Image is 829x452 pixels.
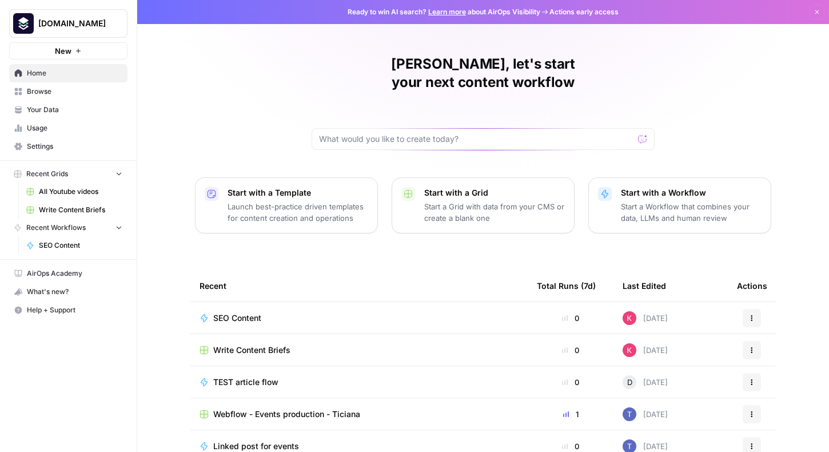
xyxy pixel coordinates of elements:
span: Linked post for events [213,441,299,452]
span: All Youtube videos [39,187,122,197]
span: Write Content Briefs [213,344,290,356]
button: Start with a TemplateLaunch best-practice driven templates for content creation and operations [195,177,378,233]
p: Start a Grid with data from your CMS or create a blank one [424,201,565,224]
img: rqpiwj1mfksk1mbe3obfmi4gv91g [623,311,636,325]
a: Webflow - Events production - Ticiana [200,409,519,420]
div: [DATE] [623,343,668,357]
span: Recent Grids [26,169,68,179]
span: Your Data [27,105,122,115]
div: Total Runs (7d) [537,270,596,302]
span: Browse [27,86,122,97]
span: AirOps Academy [27,268,122,279]
div: 0 [537,376,604,388]
span: Write Content Briefs [39,205,122,215]
a: SEO Content [200,312,519,324]
a: Linked post for events [200,441,519,452]
div: 1 [537,409,604,420]
button: Workspace: Platformengineering.org [9,9,127,38]
span: SEO Content [213,312,261,324]
p: Start a Workflow that combines your data, LLMs and human review [621,201,762,224]
span: Home [27,68,122,78]
div: 0 [537,312,604,324]
a: SEO Content [21,236,127,255]
img: Platformengineering.org Logo [13,13,34,34]
button: New [9,42,127,60]
a: Write Content Briefs [200,344,519,356]
p: Start with a Workflow [621,187,762,199]
span: Settings [27,141,122,152]
span: [DOMAIN_NAME] [38,18,107,29]
span: Recent Workflows [26,223,86,233]
a: Home [9,64,127,82]
button: Recent Workflows [9,219,127,236]
span: Help + Support [27,305,122,315]
span: SEO Content [39,240,122,251]
button: Start with a WorkflowStart a Workflow that combines your data, LLMs and human review [588,177,771,233]
span: Ready to win AI search? about AirOps Visibility [348,7,540,17]
a: Your Data [9,101,127,119]
a: Write Content Briefs [21,201,127,219]
a: Usage [9,119,127,137]
button: Recent Grids [9,165,127,183]
p: Start with a Template [228,187,368,199]
button: What's new? [9,283,127,301]
span: Actions early access [549,7,619,17]
p: Launch best-practice driven templates for content creation and operations [228,201,368,224]
input: What would you like to create today? [319,133,633,145]
img: jr0mvpcfb457yucqzh137atk70ho [623,407,636,421]
div: Recent [200,270,519,302]
a: All Youtube videos [21,183,127,201]
img: rqpiwj1mfksk1mbe3obfmi4gv91g [623,343,636,357]
div: 0 [537,344,604,356]
div: Actions [737,270,767,302]
a: Browse [9,82,127,101]
div: [DATE] [623,375,668,389]
div: [DATE] [623,311,668,325]
button: Help + Support [9,301,127,319]
a: Settings [9,137,127,156]
div: Last Edited [623,270,666,302]
a: AirOps Academy [9,264,127,283]
span: D [627,376,632,388]
p: Start with a Grid [424,187,565,199]
span: Usage [27,123,122,133]
h1: [PERSON_NAME], let's start your next content workflow [312,55,655,92]
button: Start with a GridStart a Grid with data from your CMS or create a blank one [392,177,575,233]
div: What's new? [10,283,127,300]
div: [DATE] [623,407,668,421]
a: TEST article flow [200,376,519,388]
a: Learn more [428,7,466,16]
div: 0 [537,441,604,452]
span: TEST article flow [213,376,278,388]
span: Webflow - Events production - Ticiana [213,409,360,420]
span: New [55,45,71,57]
